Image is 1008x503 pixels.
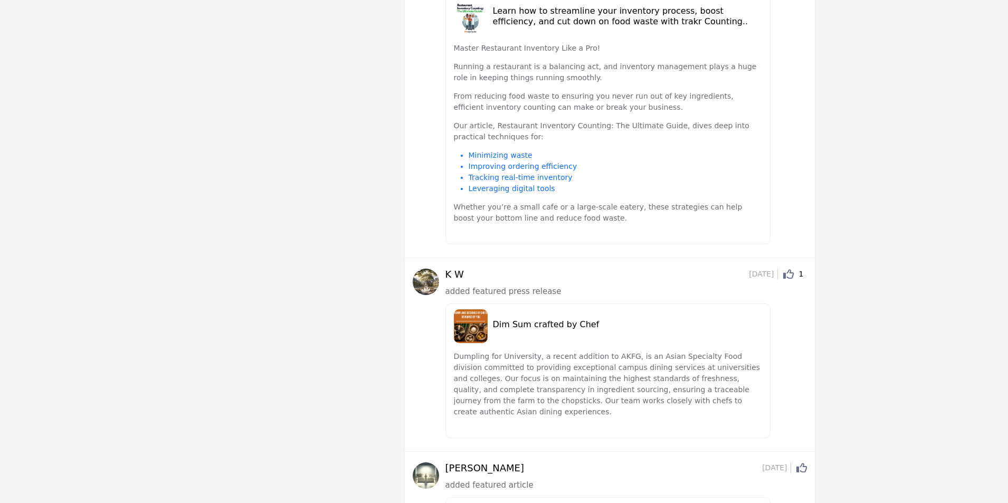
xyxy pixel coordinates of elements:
img: avtar-image [413,269,439,295]
p: Whether you’re a small cafe or a large-scale eatery, these strategies can help boost your bottom ... [454,202,763,224]
h5: Learn how to streamline your inventory process, boost efficiency, and cut down on food waste with... [493,6,763,26]
li: Minimizing waste [469,150,763,161]
span: 1 [799,269,807,280]
a: dim-sum-crafted-by-chef image Dim Sum crafted by Chef Dumpling for University, a recent addition ... [445,298,807,443]
li: Improving ordering efficiency [469,161,763,172]
i: Click to Like this activity [783,269,794,280]
span: [DATE] [762,462,791,473]
p: Running a restaurant is a balancing act, and inventory management plays a huge role in keeping th... [454,61,763,83]
span: [DATE] [749,269,777,280]
img: avtar-image [413,462,439,489]
p: From reducing food waste to ensuring you never run out of key ingredients, efficient inventory co... [454,91,763,113]
li: Tracking real-time inventory [469,172,763,183]
span: added featured article [445,480,534,490]
p: Master Restaurant Inventory Like a Pro! [454,43,763,54]
p: Our article, Restaurant Inventory Counting: The Ultimate Guide, dives deep into practical techniq... [454,120,763,143]
h5: Dim Sum crafted by Chef [493,319,763,329]
img: dim-sum-crafted-by-chef image [454,309,488,343]
li: Leveraging digital tools [469,183,763,194]
h5: K W [445,269,464,280]
span: added featured press release [445,287,562,296]
img: learn-how-to-streamline-your-inventory-process-boost-efficiency-and-cut-down-on-food-waste-with-t... [454,1,488,35]
h5: [PERSON_NAME] [445,462,525,474]
p: Dumpling for University, a recent addition to AKFG, is an Asian Specialty Food division committed... [454,351,763,417]
i: Click to Like this activity [796,463,807,473]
